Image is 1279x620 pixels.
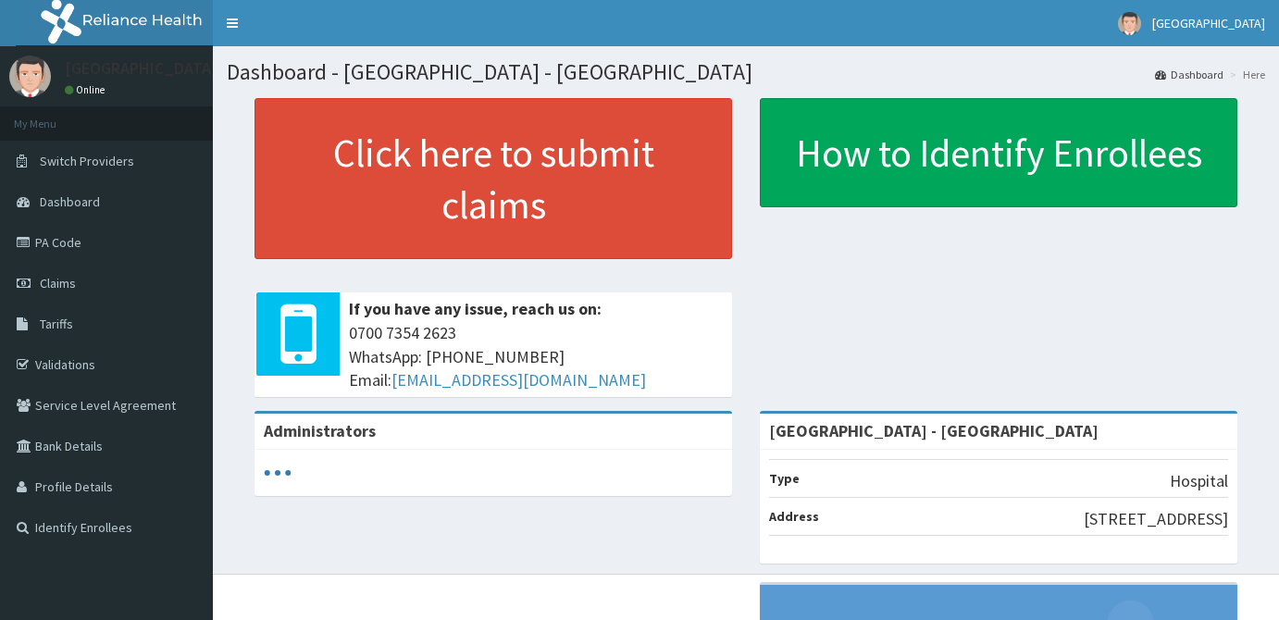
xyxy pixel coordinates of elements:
img: User Image [9,56,51,97]
a: Dashboard [1155,67,1223,82]
b: Type [769,470,800,487]
span: Tariffs [40,316,73,332]
p: [STREET_ADDRESS] [1084,507,1228,531]
span: Claims [40,275,76,291]
a: How to Identify Enrollees [760,98,1237,207]
span: [GEOGRAPHIC_DATA] [1152,15,1265,31]
p: Hospital [1170,469,1228,493]
h1: Dashboard - [GEOGRAPHIC_DATA] - [GEOGRAPHIC_DATA] [227,60,1265,84]
a: [EMAIL_ADDRESS][DOMAIN_NAME] [391,369,646,391]
a: Online [65,83,109,96]
span: Switch Providers [40,153,134,169]
img: User Image [1118,12,1141,35]
svg: audio-loading [264,459,292,487]
li: Here [1225,67,1265,82]
b: If you have any issue, reach us on: [349,298,602,319]
p: [GEOGRAPHIC_DATA] [65,60,217,77]
span: Dashboard [40,193,100,210]
a: Click here to submit claims [255,98,732,259]
span: 0700 7354 2623 WhatsApp: [PHONE_NUMBER] Email: [349,321,723,392]
b: Administrators [264,420,376,441]
strong: [GEOGRAPHIC_DATA] - [GEOGRAPHIC_DATA] [769,420,1099,441]
b: Address [769,508,819,525]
